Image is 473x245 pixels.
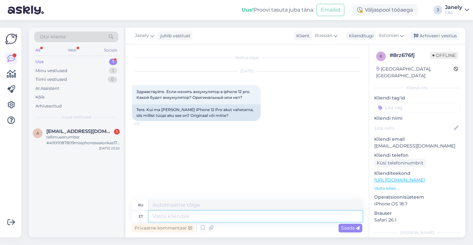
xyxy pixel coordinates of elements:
[109,59,117,65] div: 1
[99,146,120,151] div: [DATE] 23:20
[374,159,426,167] div: Küsi telefoninumbrit
[136,89,251,100] span: Здравствуйте. Если менять аккумулятор в iphone 12 pro. Какой будет аккумулятор? Оригинальный или ...
[346,33,374,39] div: Klienditugi
[410,32,459,40] div: Arhiveeri vestlus
[139,211,143,222] div: et
[430,52,458,59] span: Offline
[5,33,17,45] img: Askly Logo
[374,217,460,223] p: Safari 26.1
[374,85,460,91] div: Kliendi info
[67,46,78,54] div: Web
[108,76,117,83] div: 0
[375,125,453,132] input: Lisa nimi
[35,59,44,65] div: Uus
[294,33,310,39] div: Klient
[374,210,460,217] p: Brauser
[390,52,430,59] div: # 8rz676fj
[35,94,45,100] div: Kõik
[61,114,91,120] span: Uued vestlused
[374,177,425,183] a: [URL][DOMAIN_NAME]
[341,225,360,231] span: Saada
[315,32,332,39] span: Russian
[132,55,362,61] div: Vestlus algas
[374,201,460,207] p: iPhone OS 18.7
[35,85,59,92] div: AI Assistent
[46,134,120,146] div: tellimusenumber #4000087809misiphonesealonkas17pro või promax?
[374,95,460,101] p: Kliendi tag'id
[380,54,382,59] span: 8
[445,5,462,10] div: Janely
[242,7,254,13] b: Uus!
[158,33,190,39] div: juhib vestlust
[35,68,67,74] div: Minu vestlused
[132,104,261,121] div: Tere. Kui ma [PERSON_NAME] iPhone 12 Pro akut vahetama, siis millist tüüpi aku see on? Originaal ...
[138,200,144,211] div: ru
[103,46,118,54] div: Socials
[34,46,42,54] div: All
[379,32,399,39] span: Estonian
[445,10,462,15] div: C&C
[374,115,460,122] p: Kliendi nimi
[46,128,113,134] span: A.maksimtsuk@gmail.com
[36,131,39,136] span: A
[352,4,418,16] div: Väljaspool tööaega
[135,32,149,39] span: Janely
[374,143,460,149] p: [EMAIL_ADDRESS][DOMAIN_NAME]
[433,5,442,14] div: J
[109,68,117,74] div: 1
[134,121,158,126] span: 2:13
[374,230,460,236] div: [PERSON_NAME]
[132,224,195,232] div: Privaatne kommentaar
[40,33,66,40] span: Otsi kliente
[374,185,460,191] p: Vaata edasi ...
[35,76,67,83] div: Tiimi vestlused
[445,5,469,15] a: JanelyC&C
[374,103,460,112] input: Lisa tag
[376,66,454,79] div: [GEOGRAPHIC_DATA], [GEOGRAPHIC_DATA]
[114,129,120,135] div: 1
[317,4,344,16] button: Emailid
[242,6,314,14] div: Proovi tasuta juba täna:
[374,152,460,159] p: Kliendi telefon
[374,194,460,201] p: Operatsioonisüsteem
[35,103,62,109] div: Arhiveeritud
[132,68,362,74] div: [DATE]
[374,136,460,143] p: Kliendi email
[374,170,460,177] p: Klienditeekond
